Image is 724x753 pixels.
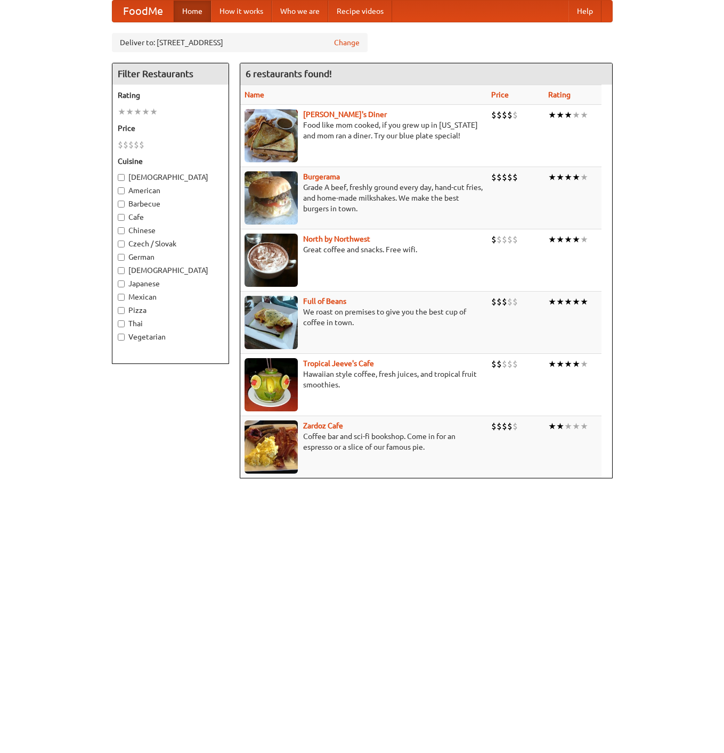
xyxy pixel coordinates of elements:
[580,234,588,245] li: ★
[118,198,223,209] label: Barbecue
[564,296,572,308] li: ★
[123,139,128,151] li: $
[548,90,571,99] a: Rating
[564,234,572,245] li: ★
[491,296,497,308] li: $
[548,234,556,245] li: ★
[118,265,223,276] label: [DEMOGRAPHIC_DATA]
[118,214,125,221] input: Cafe
[491,90,509,99] a: Price
[507,358,513,370] li: $
[118,187,125,194] input: American
[245,234,298,287] img: north.jpg
[502,358,507,370] li: $
[564,420,572,432] li: ★
[548,171,556,183] li: ★
[118,238,223,249] label: Czech / Slovak
[118,307,125,314] input: Pizza
[513,109,518,121] li: $
[245,182,483,214] p: Grade A beef, freshly ground every day, hand-cut fries, and home-made milkshakes. We make the bes...
[246,69,332,79] ng-pluralize: 6 restaurants found!
[497,234,502,245] li: $
[580,296,588,308] li: ★
[548,109,556,121] li: ★
[556,234,564,245] li: ★
[134,139,139,151] li: $
[303,235,370,243] a: North by Northwest
[118,267,125,274] input: [DEMOGRAPHIC_DATA]
[245,358,298,411] img: jeeves.jpg
[556,171,564,183] li: ★
[497,296,502,308] li: $
[118,185,223,196] label: American
[112,63,229,85] h4: Filter Restaurants
[491,234,497,245] li: $
[548,358,556,370] li: ★
[572,109,580,121] li: ★
[245,431,483,452] p: Coffee bar and sci-fi bookshop. Come in for an espresso or a slice of our famous pie.
[118,332,223,342] label: Vegetarian
[556,296,564,308] li: ★
[142,106,150,118] li: ★
[112,33,368,52] div: Deliver to: [STREET_ADDRESS]
[118,320,125,327] input: Thai
[564,171,572,183] li: ★
[502,296,507,308] li: $
[118,174,125,181] input: [DEMOGRAPHIC_DATA]
[245,109,298,162] img: sallys.jpg
[118,318,223,329] label: Thai
[556,420,564,432] li: ★
[118,172,223,183] label: [DEMOGRAPHIC_DATA]
[118,334,125,341] input: Vegetarian
[245,244,483,255] p: Great coffee and snacks. Free wifi.
[118,294,125,301] input: Mexican
[580,109,588,121] li: ★
[150,106,158,118] li: ★
[580,358,588,370] li: ★
[572,296,580,308] li: ★
[513,358,518,370] li: $
[303,110,387,119] b: [PERSON_NAME]'s Diner
[507,109,513,121] li: $
[245,120,483,141] p: Food like mom cooked, if you grew up in [US_STATE] and mom ran a diner. Try our blue plate special!
[502,171,507,183] li: $
[118,252,223,262] label: German
[572,358,580,370] li: ★
[245,171,298,225] img: burgerama.jpg
[118,292,223,302] label: Mexican
[502,420,507,432] li: $
[513,420,518,432] li: $
[572,420,580,432] li: ★
[174,1,211,22] a: Home
[497,171,502,183] li: $
[328,1,392,22] a: Recipe videos
[245,369,483,390] p: Hawaiian style coffee, fresh juices, and tropical fruit smoothies.
[245,307,483,328] p: We roast on premises to give you the best cup of coffee in town.
[556,109,564,121] li: ★
[497,358,502,370] li: $
[491,358,497,370] li: $
[118,225,223,236] label: Chinese
[580,171,588,183] li: ★
[491,109,497,121] li: $
[548,420,556,432] li: ★
[497,109,502,121] li: $
[118,278,223,289] label: Japanese
[513,171,518,183] li: $
[112,1,174,22] a: FoodMe
[272,1,328,22] a: Who we are
[118,90,223,101] h5: Rating
[491,420,497,432] li: $
[303,421,343,430] a: Zardoz Cafe
[334,37,360,48] a: Change
[548,296,556,308] li: ★
[502,234,507,245] li: $
[118,201,125,208] input: Barbecue
[303,297,346,305] b: Full of Beans
[303,359,374,368] a: Tropical Jeeve's Cafe
[303,172,340,181] a: Burgerama
[118,106,126,118] li: ★
[245,420,298,474] img: zardoz.jpg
